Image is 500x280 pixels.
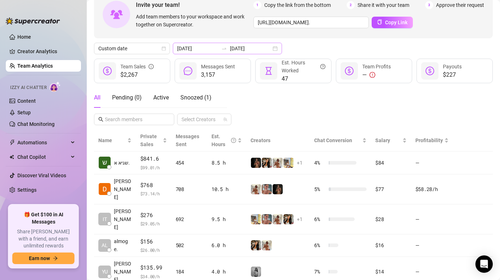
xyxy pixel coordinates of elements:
[12,228,74,250] span: Share [PERSON_NAME] with a friend, and earn unlimited rewards
[99,183,111,195] img: Dana Roz
[17,187,37,193] a: Settings
[211,215,242,223] div: 9.5 h
[436,1,484,9] span: Approve their request
[223,117,227,122] span: team
[149,63,154,71] span: info-circle
[120,63,154,71] div: Team Sales
[358,1,409,9] span: Share it with your team
[176,159,203,167] div: 454
[251,240,261,250] img: AD
[443,64,462,69] span: Payouts
[262,184,272,194] img: YL
[98,43,166,54] span: Custom date
[176,215,203,223] div: 692
[475,255,493,273] div: Open Intercom Messenger
[136,13,251,29] span: Add team members to your workspace and work together on Supercreator.
[140,263,167,272] span: $135.99
[283,214,294,224] img: AD
[103,215,107,223] span: IT
[140,211,167,220] span: $276
[140,246,167,254] span: $ 26.00 /h
[114,159,130,167] span: שגיא א.
[262,214,272,224] img: YL
[426,67,434,75] span: dollar-circle
[12,211,74,225] span: 🎁 Get $100 in AI Messages
[264,1,331,9] span: Copy the link from the bottom
[140,164,167,171] span: $ 99.01 /h
[251,184,261,194] img: Green
[345,67,354,75] span: dollar-circle
[50,81,61,92] img: AI Chatter
[314,159,326,167] span: 4 %
[53,256,58,261] span: arrow-right
[375,159,406,167] div: $84
[17,98,36,104] a: Content
[273,158,283,168] img: Green
[283,158,294,168] img: Prinssesa4u
[273,214,283,224] img: Green
[17,173,66,178] a: Discover Viral Videos
[314,241,326,249] span: 6 %
[264,67,273,75] span: hourglass
[251,158,261,168] img: D
[105,115,164,123] input: Search members
[201,64,235,69] span: Messages Sent
[180,94,211,101] span: Snoozed ( 1 )
[10,84,47,91] span: Izzy AI Chatter
[136,0,253,9] span: Invite your team!
[211,268,242,276] div: 4.0 h
[253,1,261,9] span: 1
[375,215,406,223] div: $28
[262,240,272,250] img: Green
[221,46,227,51] span: swap-right
[17,137,69,148] span: Automations
[17,46,75,57] a: Creator Analytics
[411,152,453,174] td: —
[94,93,101,102] div: All
[282,75,325,83] span: 47
[231,132,236,148] span: question-circle
[425,1,433,9] span: 3
[385,20,407,25] span: Copy Link
[415,137,443,143] span: Profitability
[314,215,326,223] span: 6 %
[17,151,69,163] span: Chat Copilot
[112,93,142,102] div: Pending ( 0 )
[211,159,242,167] div: 8.5 h
[114,207,132,231] span: [PERSON_NAME]
[375,185,406,193] div: $77
[140,220,167,227] span: $ 29.05 /h
[314,137,352,143] span: Chat Conversion
[211,241,242,249] div: 6.0 h
[201,71,235,79] span: 3,157
[153,94,169,101] span: Active
[17,110,31,115] a: Setup
[262,158,272,168] img: AD
[140,190,167,197] span: $ 73.14 /h
[140,181,167,190] span: $768
[347,1,355,9] span: 2
[246,130,310,152] th: Creators
[17,34,31,40] a: Home
[415,185,449,193] div: $58.28 /h
[17,121,55,127] a: Chat Monitoring
[251,267,261,277] img: A
[102,241,108,249] span: AL
[102,268,108,276] span: YU
[297,159,303,167] span: + 1
[17,63,53,69] a: Team Analytics
[211,132,236,148] div: Est. Hours
[114,177,132,201] span: [PERSON_NAME]
[29,255,50,261] span: Earn now
[375,137,390,143] span: Salary
[443,71,462,79] span: $227
[176,241,203,249] div: 502
[362,64,391,69] span: Team Profits
[12,253,74,264] button: Earn nowarrow-right
[377,20,382,25] span: copy
[297,215,303,223] span: + 1
[230,44,271,52] input: End date
[176,133,199,147] span: Messages Sent
[314,185,326,193] span: 5 %
[94,130,136,152] th: Name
